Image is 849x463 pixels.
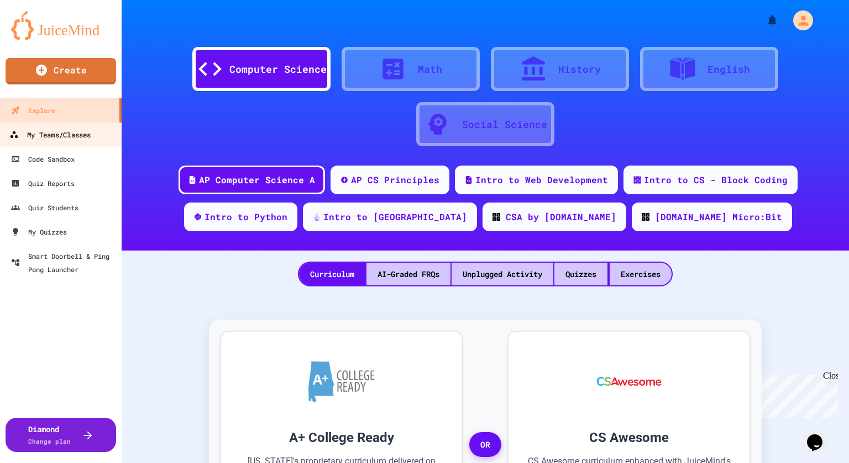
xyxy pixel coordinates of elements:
[11,225,67,238] div: My Quizzes
[469,432,501,457] span: OR
[782,8,816,33] div: My Account
[11,177,75,190] div: Quiz Reports
[9,128,91,142] div: My Teams/Classes
[655,210,782,223] div: [DOMAIN_NAME] Micro:Bit
[11,152,75,166] div: Code Sandbox
[644,173,788,187] div: Intro to CS - Block Coding
[238,428,446,448] h3: A+ College Ready
[11,104,55,117] div: Explore
[323,210,467,223] div: Intro to [GEOGRAPHIC_DATA]
[299,263,365,285] div: Curriculum
[11,249,117,276] div: Smart Doorbell & Ping Pong Launcher
[757,371,838,418] iframe: chat widget
[366,263,450,285] div: AI-Graded FRQs
[11,201,78,214] div: Quiz Students
[554,263,607,285] div: Quizzes
[558,62,601,77] div: History
[11,11,111,40] img: logo-orange.svg
[351,173,439,187] div: AP CS Principles
[462,117,547,132] div: Social Science
[6,418,116,452] button: DiamondChange plan
[642,213,649,221] img: CODE_logo_RGB.png
[452,263,553,285] div: Unplugged Activity
[610,263,672,285] div: Exercises
[525,428,733,448] h3: CS Awesome
[506,210,616,223] div: CSA by [DOMAIN_NAME]
[803,419,838,452] iframe: chat widget
[745,11,782,30] div: My Notifications
[28,423,71,446] div: Diamond
[475,173,608,187] div: Intro to Web Development
[586,348,673,414] img: CS Awesome
[308,361,375,402] img: A+ College Ready
[492,213,500,221] img: CODE_logo_RGB.png
[205,210,287,223] div: Intro to Python
[418,62,442,77] div: Math
[28,437,71,445] span: Change plan
[707,62,750,77] div: English
[229,62,327,77] div: Computer Science
[6,58,116,84] a: Create
[4,4,76,70] div: Chat with us now!Close
[199,173,315,187] div: AP Computer Science A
